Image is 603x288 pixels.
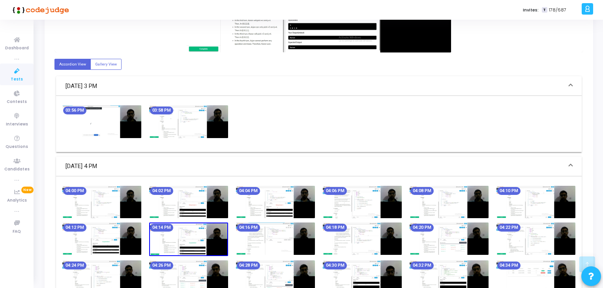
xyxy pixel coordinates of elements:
span: Questions [6,144,28,150]
img: screenshot-1759228610424.jpeg [323,186,402,218]
img: screenshot-1759229450381.jpeg [410,223,489,255]
mat-chip: 04:34 PM [497,262,521,269]
span: Interviews [6,121,28,128]
mat-chip: 04:32 PM [410,262,434,269]
mat-chip: 04:28 PM [237,262,260,269]
img: screenshot-1759228250411.jpeg [62,186,141,218]
mat-chip: 04:00 PM [63,187,86,195]
img: screenshot-1759228730447.jpeg [410,186,489,218]
mat-chip: 04:04 PM [237,187,260,195]
mat-chip: 04:18 PM [324,224,347,232]
mat-chip: 04:26 PM [150,262,173,269]
label: Invites: [523,7,539,13]
label: Gallery View [90,59,122,69]
mat-chip: 04:14 PM [150,224,173,232]
span: Contests [7,99,27,105]
img: screenshot-1759228489836.jpeg [236,186,315,218]
label: Accordion View [54,59,91,69]
img: screenshot-1759229570471.jpeg [496,223,575,255]
mat-panel-title: [DATE] 3 PM [66,82,563,91]
mat-chip: 04:08 PM [410,187,434,195]
span: New [21,187,34,193]
img: screenshot-1759228850433.jpeg [496,186,575,218]
span: Tests [11,76,23,83]
mat-chip: 04:30 PM [324,262,347,269]
img: screenshot-1759228009965.jpeg [62,105,141,138]
mat-chip: 04:10 PM [497,187,521,195]
img: screenshot-1759228370422.jpeg [149,186,228,218]
span: Candidates [4,166,30,173]
img: screenshot-1759229090419.jpeg [149,223,228,256]
img: screenshot-1759228130420.jpeg [149,105,228,138]
mat-chip: 04:16 PM [237,224,260,232]
mat-chip: 04:06 PM [324,187,347,195]
img: logo [10,2,69,18]
img: screenshot-1759228970463.jpeg [62,223,141,255]
mat-chip: 04:02 PM [150,187,173,195]
mat-expansion-panel-header: [DATE] 3 PM [56,76,582,96]
mat-chip: 04:20 PM [410,224,434,232]
span: Dashboard [5,45,29,52]
img: screenshot-1759229330444.jpeg [323,223,402,255]
img: screenshot-1759229210229.jpeg [236,223,315,255]
mat-chip: 04:12 PM [63,224,86,232]
mat-chip: 03:56 PM [63,107,86,114]
span: FAQ [13,228,21,235]
mat-chip: 03:58 PM [150,107,173,114]
div: [DATE] 3 PM [56,96,582,151]
span: Analytics [7,197,27,204]
span: T [542,7,547,13]
mat-expansion-panel-header: [DATE] 4 PM [56,157,582,176]
mat-chip: 04:24 PM [63,262,86,269]
mat-chip: 04:22 PM [497,224,521,232]
mat-panel-title: [DATE] 4 PM [66,162,563,171]
span: 178/687 [549,7,566,13]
